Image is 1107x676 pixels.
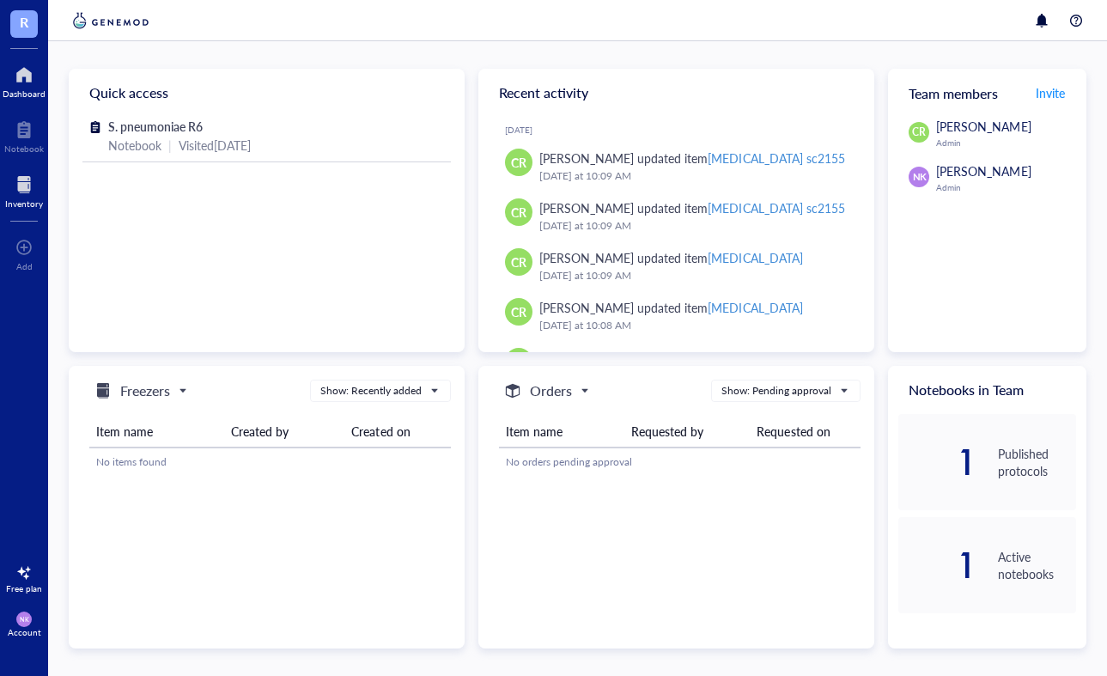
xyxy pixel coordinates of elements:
[492,291,861,341] a: CR[PERSON_NAME] updated item[MEDICAL_DATA][DATE] at 10:08 AM
[69,69,465,117] div: Quick access
[108,118,203,135] span: S. pneumoniae R6
[936,162,1031,180] span: [PERSON_NAME]
[998,445,1076,479] div: Published protocols
[539,248,802,267] div: [PERSON_NAME] updated item
[89,416,224,448] th: Item name
[506,454,854,470] div: No orders pending approval
[539,167,847,185] div: [DATE] at 10:09 AM
[5,171,43,209] a: Inventory
[511,302,526,321] span: CR
[708,249,802,266] div: [MEDICAL_DATA]
[492,241,861,291] a: CR[PERSON_NAME] updated item[MEDICAL_DATA][DATE] at 10:09 AM
[708,199,844,216] div: [MEDICAL_DATA] sc2155
[912,170,926,185] span: NK
[3,88,46,99] div: Dashboard
[888,366,1086,414] div: Notebooks in Team
[936,137,1076,148] div: Admin
[344,416,450,448] th: Created on
[16,261,33,271] div: Add
[120,381,170,401] h5: Freezers
[624,416,750,448] th: Requested by
[530,381,572,401] h5: Orders
[4,143,44,154] div: Notebook
[539,317,847,334] div: [DATE] at 10:08 AM
[20,616,29,624] span: NK
[8,627,41,637] div: Account
[492,142,861,192] a: CR[PERSON_NAME] updated item[MEDICAL_DATA] sc2155[DATE] at 10:09 AM
[3,61,46,99] a: Dashboard
[898,448,976,476] div: 1
[69,10,153,31] img: genemod-logo
[492,192,861,241] a: CR[PERSON_NAME] updated item[MEDICAL_DATA] sc2155[DATE] at 10:09 AM
[511,203,526,222] span: CR
[511,253,526,271] span: CR
[708,149,844,167] div: [MEDICAL_DATA] sc2155
[168,136,172,155] div: |
[898,551,976,579] div: 1
[888,69,1086,117] div: Team members
[224,416,344,448] th: Created by
[539,298,802,317] div: [PERSON_NAME] updated item
[721,383,831,399] div: Show: Pending approval
[750,416,860,448] th: Requested on
[6,583,42,594] div: Free plan
[4,116,44,154] a: Notebook
[478,69,874,117] div: Recent activity
[320,383,422,399] div: Show: Recently added
[539,198,844,217] div: [PERSON_NAME] updated item
[998,548,1076,582] div: Active notebooks
[505,125,861,135] div: [DATE]
[511,153,526,172] span: CR
[912,125,926,140] span: CR
[708,299,802,316] div: [MEDICAL_DATA]
[179,136,251,155] div: Visited [DATE]
[1036,84,1065,101] span: Invite
[539,267,847,284] div: [DATE] at 10:09 AM
[539,149,844,167] div: [PERSON_NAME] updated item
[96,454,444,470] div: No items found
[20,11,28,33] span: R
[108,136,161,155] div: Notebook
[936,118,1031,135] span: [PERSON_NAME]
[539,217,847,234] div: [DATE] at 10:09 AM
[1035,79,1066,107] button: Invite
[499,416,624,448] th: Item name
[5,198,43,209] div: Inventory
[936,182,1076,192] div: Admin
